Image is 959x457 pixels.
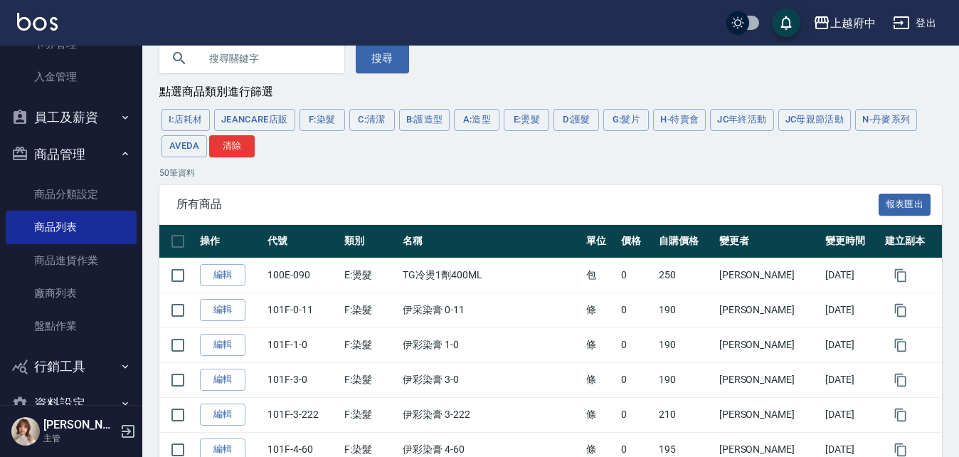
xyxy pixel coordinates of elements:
div: 上越府中 [830,14,876,32]
td: 條 [583,293,618,327]
span: 所有商品 [176,197,879,211]
a: 商品分類設定 [6,178,137,211]
button: 員工及薪資 [6,99,137,136]
td: [DATE] [822,327,881,362]
button: H-特賣會 [653,109,706,131]
td: [DATE] [822,258,881,293]
p: 主管 [43,432,116,445]
td: 伊采染膏 0-11 [399,293,583,327]
td: [DATE] [822,293,881,327]
button: G:髮片 [603,109,649,131]
td: [DATE] [822,397,881,432]
button: AVEDA [161,135,207,157]
button: 商品管理 [6,136,137,173]
td: [PERSON_NAME] [716,293,822,327]
img: Logo [17,13,58,31]
td: 0 [618,362,656,397]
td: 包 [583,258,618,293]
button: D:護髮 [553,109,599,131]
button: N-丹麥系列 [855,109,917,131]
td: F:染髮 [341,327,399,362]
button: B:護造型 [399,109,450,131]
th: 代號 [264,225,341,258]
button: JC年終活動 [710,109,773,131]
td: 190 [655,362,715,397]
td: 101F-1-0 [264,327,341,362]
td: E:燙髮 [341,258,399,293]
td: 條 [583,362,618,397]
td: TG冷燙1劑400ML [399,258,583,293]
th: 自購價格 [655,225,715,258]
h5: [PERSON_NAME] [43,418,116,432]
td: 190 [655,327,715,362]
td: 0 [618,293,656,327]
td: 伊彩染膏 3-222 [399,397,583,432]
td: [DATE] [822,362,881,397]
td: 條 [583,327,618,362]
td: 101F-0-11 [264,293,341,327]
th: 操作 [196,225,264,258]
a: 編輯 [200,404,245,426]
th: 建立副本 [881,225,942,258]
a: 編輯 [200,334,245,356]
img: Person [11,417,40,446]
button: 資料設定 [6,385,137,422]
td: 190 [655,293,715,327]
a: 編輯 [200,369,245,391]
button: 清除 [209,135,255,157]
input: 搜尋關鍵字 [199,39,333,78]
td: [PERSON_NAME] [716,362,822,397]
p: 50 筆資料 [159,167,942,179]
td: [PERSON_NAME] [716,397,822,432]
div: 點選商品類別進行篩選 [159,85,942,100]
td: 101F-3-222 [264,397,341,432]
th: 變更者 [716,225,822,258]
td: 210 [655,397,715,432]
button: A:造型 [454,109,499,131]
button: F:染髮 [300,109,345,131]
td: 條 [583,397,618,432]
th: 類別 [341,225,399,258]
th: 變更時間 [822,225,881,258]
td: F:染髮 [341,397,399,432]
td: 100E-090 [264,258,341,293]
a: 編輯 [200,299,245,321]
td: F:染髮 [341,293,399,327]
td: [PERSON_NAME] [716,327,822,362]
td: 伊彩染膏 1-0 [399,327,583,362]
th: 價格 [618,225,656,258]
button: JeanCare店販 [214,109,295,131]
td: 250 [655,258,715,293]
td: 0 [618,327,656,362]
a: 盤點作業 [6,310,137,342]
a: 商品列表 [6,211,137,243]
td: 0 [618,397,656,432]
a: 入金管理 [6,61,137,93]
button: 登出 [887,10,942,36]
button: I:店耗材 [161,109,210,131]
button: 上越府中 [807,9,881,38]
td: [PERSON_NAME] [716,258,822,293]
button: 行銷工具 [6,348,137,385]
td: F:染髮 [341,362,399,397]
button: JC母親節活動 [778,109,852,131]
a: 報表匯出 [879,196,931,210]
th: 名稱 [399,225,583,258]
td: 0 [618,258,656,293]
button: 報表匯出 [879,194,931,216]
button: E:燙髮 [504,109,549,131]
a: 商品進貨作業 [6,244,137,277]
button: 搜尋 [356,43,409,73]
td: 101F-3-0 [264,362,341,397]
td: 伊彩染膏 3-0 [399,362,583,397]
th: 單位 [583,225,618,258]
button: C:清潔 [349,109,395,131]
a: 廠商列表 [6,277,137,310]
button: save [772,9,800,37]
a: 編輯 [200,264,245,286]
